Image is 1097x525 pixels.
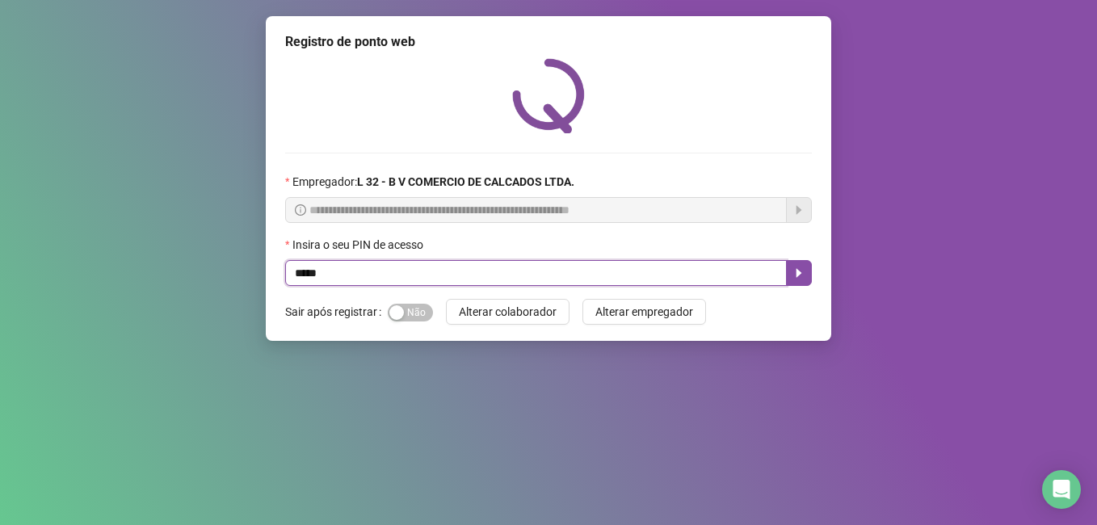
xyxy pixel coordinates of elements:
[792,267,805,279] span: caret-right
[285,236,434,254] label: Insira o seu PIN de acesso
[357,175,574,188] strong: L 32 - B V COMERCIO DE CALCADOS LTDA.
[1042,470,1081,509] div: Open Intercom Messenger
[285,32,812,52] div: Registro de ponto web
[595,303,693,321] span: Alterar empregador
[459,303,557,321] span: Alterar colaborador
[582,299,706,325] button: Alterar empregador
[292,173,574,191] span: Empregador :
[446,299,570,325] button: Alterar colaborador
[295,204,306,216] span: info-circle
[285,299,388,325] label: Sair após registrar
[512,58,585,133] img: QRPoint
